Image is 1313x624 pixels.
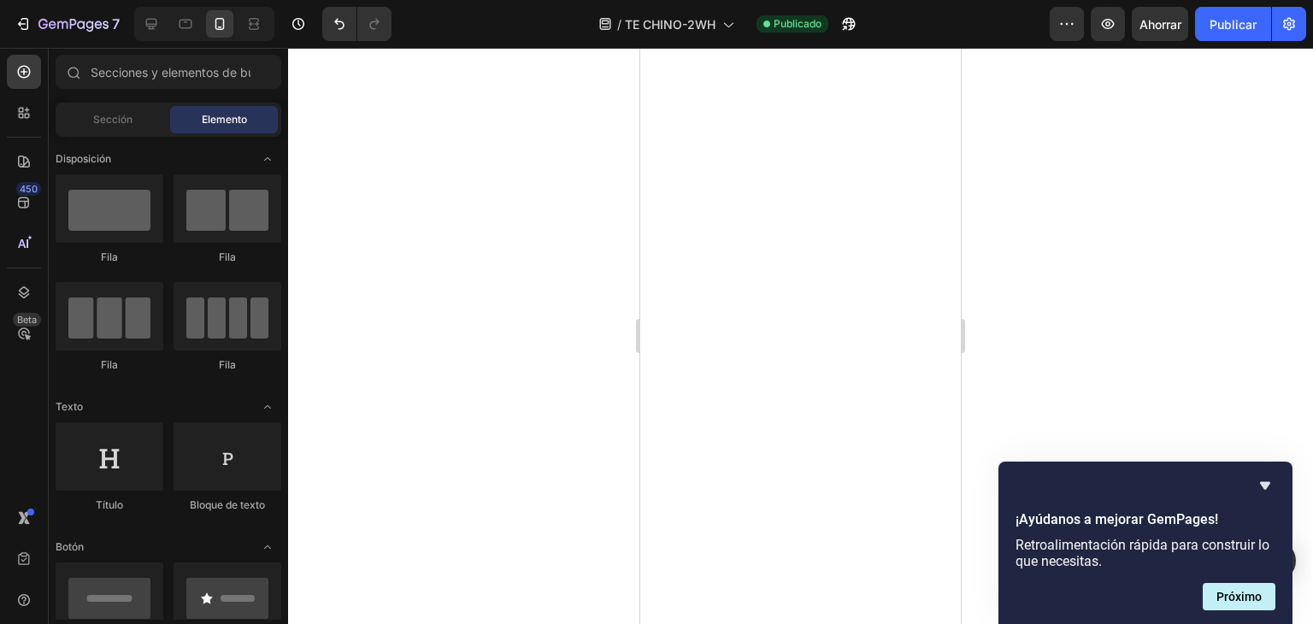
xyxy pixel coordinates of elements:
[640,48,961,624] iframe: Área de diseño
[1132,7,1188,41] button: Ahorrar
[1203,583,1275,610] button: Siguiente pregunta
[322,7,392,41] div: Deshacer/Rehacer
[774,17,821,30] font: Publicado
[1016,509,1275,530] h2: ¡Ayúdanos a mejorar GemPages!
[617,17,621,32] font: /
[56,400,83,413] font: Texto
[101,358,118,371] font: Fila
[1210,17,1257,32] font: Publicar
[7,7,127,41] button: 7
[254,393,281,421] span: Abrir palanca
[96,498,123,511] font: Título
[1216,590,1262,603] font: Próximo
[112,15,120,32] font: 7
[254,145,281,173] span: Abrir palanca
[1016,511,1218,527] font: ¡Ayúdanos a mejorar GemPages!
[56,55,281,89] input: Secciones y elementos de búsqueda
[219,250,236,263] font: Fila
[1016,537,1269,569] font: Retroalimentación rápida para construir lo que necesitas.
[56,152,111,165] font: Disposición
[1016,475,1275,610] div: ¡Ayúdanos a mejorar GemPages!
[20,183,38,195] font: 450
[1139,17,1181,32] font: Ahorrar
[17,314,37,326] font: Beta
[1255,475,1275,496] button: Ocultar encuesta
[202,113,247,126] font: Elemento
[219,358,236,371] font: Fila
[625,17,715,32] font: TE CHINO-2WH
[254,533,281,561] span: Abrir palanca
[101,250,118,263] font: Fila
[190,498,265,511] font: Bloque de texto
[93,113,132,126] font: Sección
[56,540,84,553] font: Botón
[1195,7,1271,41] button: Publicar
